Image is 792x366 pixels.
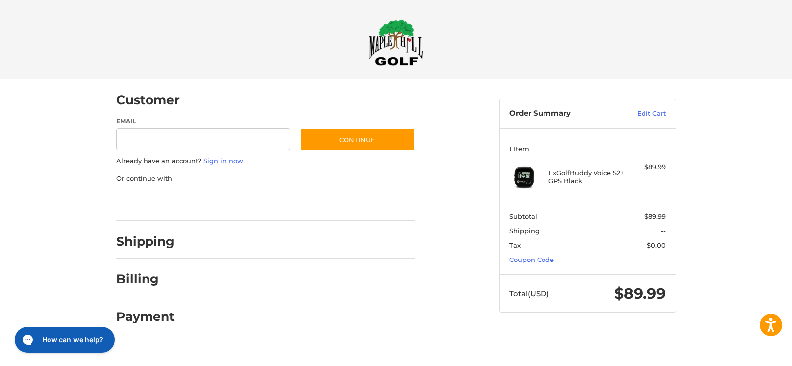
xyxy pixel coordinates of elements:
[203,157,243,165] a: Sign in now
[509,241,521,249] span: Tax
[548,169,624,185] h4: 1 x GolfBuddy Voice S2+ GPS Black
[614,284,666,303] span: $89.99
[710,339,792,366] iframe: Google Customer Reviews
[116,157,415,166] p: Already have an account?
[509,212,537,220] span: Subtotal
[509,145,666,153] h3: 1 Item
[300,128,415,151] button: Continue
[116,117,291,126] label: Email
[116,234,175,249] h2: Shipping
[647,241,666,249] span: $0.00
[281,193,355,211] iframe: PayPal-venmo
[116,174,415,184] p: Or continue with
[113,193,187,211] iframe: PayPal-paypal
[197,193,271,211] iframe: PayPal-paylater
[616,109,666,119] a: Edit Cart
[116,271,174,287] h2: Billing
[116,92,180,107] h2: Customer
[509,227,540,235] span: Shipping
[627,162,666,172] div: $89.99
[509,256,554,263] a: Coupon Code
[509,289,549,298] span: Total (USD)
[661,227,666,235] span: --
[509,109,616,119] h3: Order Summary
[116,309,175,324] h2: Payment
[644,212,666,220] span: $89.99
[369,19,423,66] img: Maple Hill Golf
[10,323,118,356] iframe: Gorgias live chat messenger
